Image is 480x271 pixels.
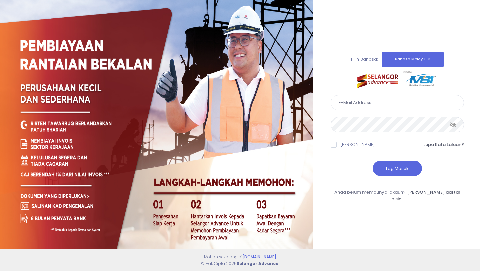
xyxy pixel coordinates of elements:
[201,254,279,266] span: Mohon sekarang di © Hak Cipta 2025 .
[351,56,378,62] span: Pilih Bahasa:
[391,189,461,202] a: [PERSON_NAME] daftar disini!
[237,261,278,266] strong: Selangor Advance
[373,161,422,176] button: Log Masuk
[341,141,375,148] label: [PERSON_NAME]
[331,95,464,110] input: E-Mail Address
[382,52,444,67] button: Bahasa Melayu
[423,141,464,148] a: Lupa Kata Laluan?
[334,189,406,195] span: Anda belum mempunyai akaun?
[357,71,437,88] img: selangor-advance.png
[242,254,276,260] a: [DOMAIN_NAME]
